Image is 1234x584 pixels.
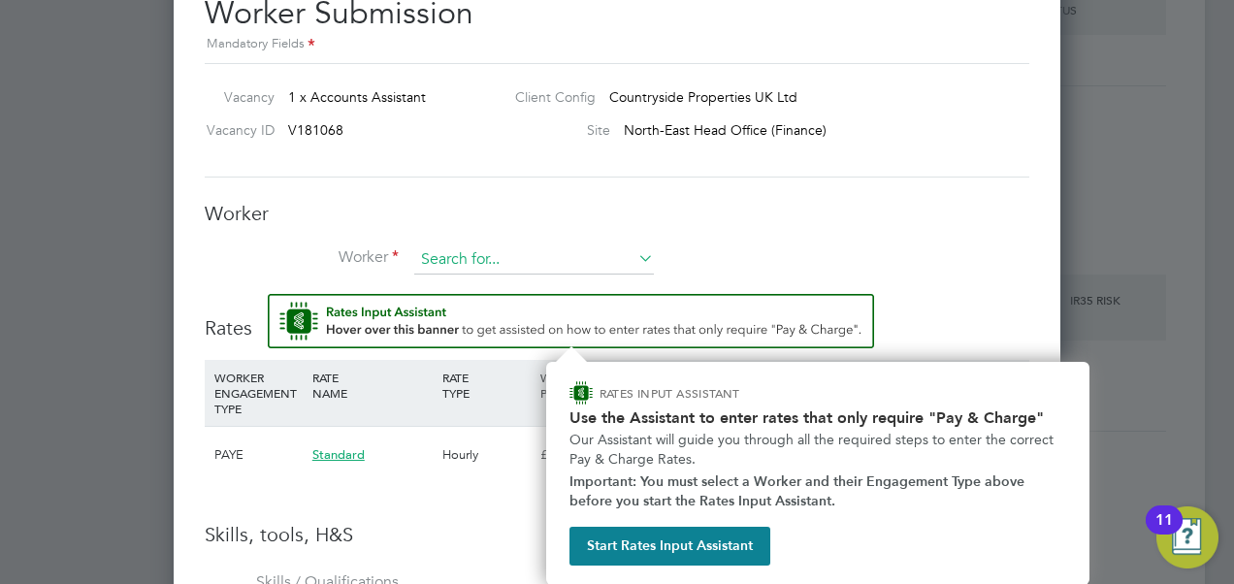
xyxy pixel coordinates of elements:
[926,360,1024,426] div: AGENCY CHARGE RATE
[205,201,1029,226] h3: Worker
[438,360,536,410] div: RATE TYPE
[288,88,426,106] span: 1 x Accounts Assistant
[312,446,365,463] span: Standard
[205,522,1029,547] h3: Skills, tools, H&S
[731,360,829,410] div: EMPLOYER COST
[569,431,1066,469] p: Our Assistant will guide you through all the required steps to enter the correct Pay & Charge Rates.
[438,427,536,483] div: Hourly
[1155,520,1173,545] div: 11
[633,360,731,410] div: HOLIDAY PAY
[569,381,593,405] img: ENGAGE Assistant Icon
[414,245,654,275] input: Search for...
[268,294,874,348] button: Rate Assistant
[197,88,275,106] label: Vacancy
[205,247,399,268] label: Worker
[288,121,343,139] span: V181068
[1156,506,1218,568] button: Open Resource Center, 11 new notifications
[500,121,610,139] label: Site
[569,408,1066,427] h2: Use the Assistant to enter rates that only require "Pay & Charge"
[210,360,308,426] div: WORKER ENGAGEMENT TYPE
[536,360,633,410] div: WORKER PAY RATE
[600,385,843,402] p: RATES INPUT ASSISTANT
[624,121,827,139] span: North-East Head Office (Finance)
[308,360,438,410] div: RATE NAME
[210,427,308,483] div: PAYE
[569,527,770,566] button: Start Rates Input Assistant
[205,294,1029,341] h3: Rates
[828,360,926,410] div: AGENCY MARKUP
[569,473,1028,509] strong: Important: You must select a Worker and their Engagement Type above before you start the Rates In...
[205,34,1029,55] div: Mandatory Fields
[536,427,633,483] div: £0.00
[197,121,275,139] label: Vacancy ID
[500,88,596,106] label: Client Config
[609,88,797,106] span: Countryside Properties UK Ltd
